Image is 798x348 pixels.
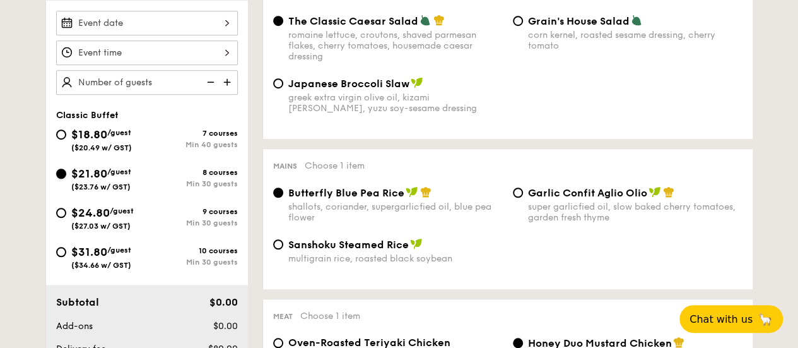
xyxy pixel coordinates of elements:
img: icon-vegan.f8ff3823.svg [648,186,661,198]
div: romaine lettuce, croutons, shaved parmesan flakes, cherry tomatoes, housemade caesar dressing [288,30,503,62]
div: 10 courses [147,246,238,255]
input: Japanese Broccoli Slawgreek extra virgin olive oil, kizami [PERSON_NAME], yuzu soy-sesame dressing [273,78,283,88]
span: 🦙 [758,312,773,327]
input: Event date [56,11,238,35]
span: Mains [273,162,297,171]
input: $24.80/guest($27.03 w/ GST)9 coursesMin 30 guests [56,208,66,218]
span: Meat [273,312,293,321]
img: icon-reduce.1d2dbef1.svg [200,70,219,94]
img: icon-vegetarian.fe4039eb.svg [420,15,431,26]
input: $18.80/guest($20.49 w/ GST)7 coursesMin 40 guests [56,129,66,140]
div: 8 courses [147,168,238,177]
input: Sanshoku Steamed Ricemultigrain rice, roasted black soybean [273,239,283,249]
input: Garlic Confit Aglio Oliosuper garlicfied oil, slow baked cherry tomatoes, garden fresh thyme [513,188,523,198]
div: greek extra virgin olive oil, kizami [PERSON_NAME], yuzu soy-sesame dressing [288,92,503,114]
span: $21.80 [71,167,107,181]
span: /guest [110,207,134,215]
span: ($23.76 w/ GST) [71,183,131,191]
span: $0.00 [213,321,237,332]
span: ($20.49 w/ GST) [71,143,132,152]
span: $18.80 [71,128,107,141]
input: Butterfly Blue Pea Riceshallots, coriander, supergarlicfied oil, blue pea flower [273,188,283,198]
input: Number of guests [56,70,238,95]
span: $24.80 [71,206,110,220]
div: 9 courses [147,207,238,216]
span: /guest [107,128,131,137]
img: icon-add.58712e84.svg [219,70,238,94]
span: Choose 1 item [305,160,365,171]
span: Add-ons [56,321,93,332]
div: super garlicfied oil, slow baked cherry tomatoes, garden fresh thyme [528,201,742,223]
div: Min 30 guests [147,219,238,227]
img: icon-vegan.f8ff3823.svg [411,77,423,88]
span: Garlic Confit Aglio Olio [528,187,647,199]
input: $21.80/guest($23.76 w/ GST)8 coursesMin 30 guests [56,169,66,179]
div: Min 40 guests [147,140,238,149]
img: icon-chef-hat.a58ddaea.svg [663,186,674,198]
span: Classic Buffet [56,110,119,121]
span: $31.80 [71,245,107,259]
div: corn kernel, roasted sesame dressing, cherry tomato [528,30,742,51]
span: Butterfly Blue Pea Rice [288,187,404,199]
img: icon-vegetarian.fe4039eb.svg [631,15,642,26]
img: icon-vegan.f8ff3823.svg [406,186,418,198]
span: $0.00 [209,296,237,308]
input: $31.80/guest($34.66 w/ GST)10 coursesMin 30 guests [56,247,66,257]
span: Chat with us [689,313,753,325]
img: icon-vegan.f8ff3823.svg [410,238,423,249]
div: Min 30 guests [147,179,238,188]
div: multigrain rice, roasted black soybean [288,253,503,264]
span: ($34.66 w/ GST) [71,261,131,270]
input: The Classic Caesar Saladromaine lettuce, croutons, shaved parmesan flakes, cherry tomatoes, house... [273,16,283,26]
span: Grain's House Salad [528,15,630,27]
div: shallots, coriander, supergarlicfied oil, blue pea flower [288,201,503,223]
button: Chat with us🦙 [679,305,783,333]
div: 7 courses [147,129,238,138]
span: /guest [107,246,131,255]
span: Japanese Broccoli Slaw [288,78,409,90]
img: icon-chef-hat.a58ddaea.svg [673,337,684,348]
input: Event time [56,40,238,65]
input: Oven-Roasted Teriyaki Chickenhouse-blend teriyaki sauce, baby bok choy, king oyster and shiitake ... [273,338,283,348]
span: The Classic Caesar Salad [288,15,418,27]
span: Choose 1 item [300,311,360,321]
input: Honey Duo Mustard Chickenhouse-blend mustard, maple soy baked potato, parsley [513,338,523,348]
span: Subtotal [56,296,99,308]
div: Min 30 guests [147,258,238,267]
input: Grain's House Saladcorn kernel, roasted sesame dressing, cherry tomato [513,16,523,26]
span: /guest [107,167,131,176]
img: icon-chef-hat.a58ddaea.svg [433,15,445,26]
span: Sanshoku Steamed Rice [288,239,409,251]
img: icon-chef-hat.a58ddaea.svg [420,186,431,198]
span: ($27.03 w/ GST) [71,222,131,231]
